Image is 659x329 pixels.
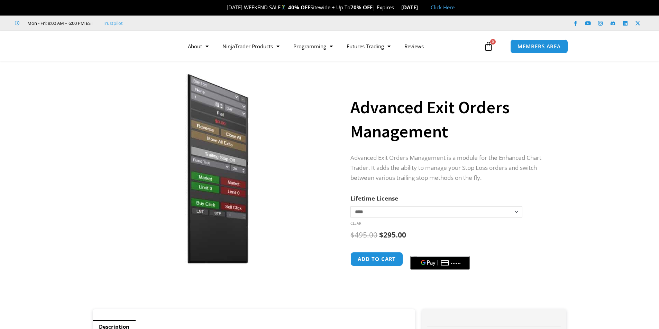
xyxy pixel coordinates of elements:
button: Buy with GPay [410,256,470,270]
span: 0 [490,39,496,45]
a: Click Here [431,4,455,11]
strong: 70% OFF [350,4,373,11]
img: 🏌️‍♂️ [281,5,286,10]
bdi: 495.00 [350,230,377,240]
span: Mon - Fri: 8:00 AM – 6:00 PM EST [26,19,93,27]
img: LogoAI | Affordable Indicators – NinjaTrader [82,34,156,59]
a: MEMBERS AREA [510,39,568,54]
bdi: 295.00 [379,230,406,240]
img: ⌛ [394,5,400,10]
strong: 40% OFF [288,4,310,11]
a: About [181,38,216,54]
h1: Advanced Exit Orders Management [350,95,552,144]
img: 🏭 [418,5,423,10]
img: AdvancedStopLossMgmt [102,74,325,264]
label: Lifetime License [350,194,398,202]
p: Advanced Exit Orders Management is a module for the Enhanced Chart Trader. It adds the ability to... [350,153,552,183]
span: $ [379,230,383,240]
a: 0 [473,36,504,56]
a: NinjaTrader Products [216,38,286,54]
a: Futures Trading [340,38,397,54]
span: [DATE] WEEKEND SALE Sitewide + Up To | Expires [219,4,401,11]
span: $ [350,230,355,240]
a: Clear options [350,221,361,226]
a: Programming [286,38,340,54]
text: •••••• [451,261,462,265]
span: MEMBERS AREA [518,44,561,49]
strong: [DATE] [401,4,424,11]
nav: Menu [181,38,482,54]
img: 🎉 [221,5,226,10]
button: Add to cart [350,252,403,266]
a: Trustpilot [103,19,123,27]
a: Reviews [397,38,431,54]
iframe: Secure payment input frame [409,251,471,252]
